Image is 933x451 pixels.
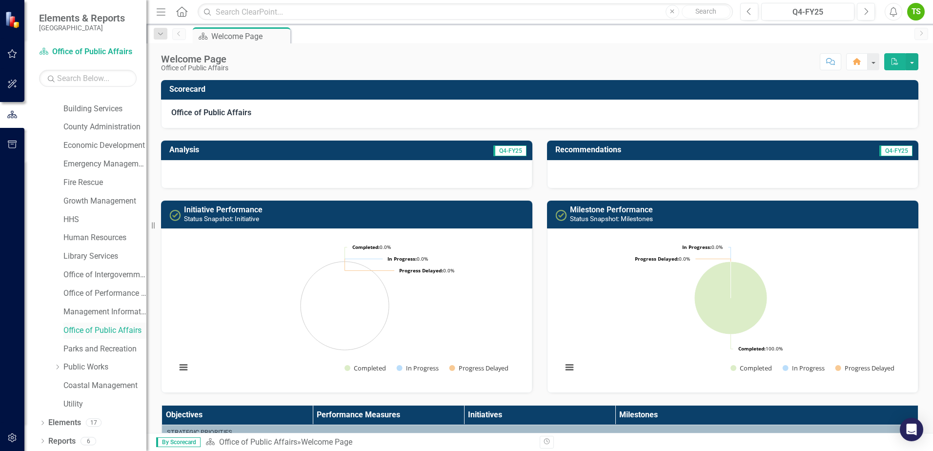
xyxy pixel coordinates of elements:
button: Show In Progress [397,364,439,372]
a: Coastal Management [63,380,146,391]
small: Status Snapshot: Initiative [184,215,259,223]
tspan: In Progress: [387,255,417,262]
a: Public Works [63,362,146,373]
span: Q4-FY25 [879,145,913,156]
h3: Recommendations [555,145,791,154]
a: Initiative Performance [184,205,263,214]
a: Library Services [63,251,146,262]
text: 100.0% [738,345,783,352]
a: Human Resources [63,232,146,244]
a: Fire Rescue [63,177,146,188]
div: » [205,437,532,448]
a: Reports [48,436,76,447]
small: [GEOGRAPHIC_DATA] [39,24,125,32]
button: Show Completed [345,364,386,372]
h3: Analysis [169,145,336,154]
div: Welcome Page [161,54,228,64]
img: Completed [555,209,567,221]
tspan: In Progress: [682,244,711,250]
a: Office of Public Affairs [63,325,146,336]
path: Completed, 4. [694,262,767,334]
span: By Scorecard [156,437,201,447]
a: Office of Intergovernmental Affairs [63,269,146,281]
button: TS [907,3,925,20]
a: Emergency Management [63,159,146,170]
button: Show Progress Delayed [835,364,895,372]
div: Open Intercom Messenger [900,418,923,441]
a: Growth Management [63,196,146,207]
a: Economic Development [63,140,146,151]
button: Q4-FY25 [761,3,854,20]
div: 6 [81,437,96,445]
tspan: Completed: [352,244,380,250]
a: Elements [48,417,81,429]
tspan: Progress Delayed: [399,267,443,274]
a: Building Services [63,103,146,115]
tspan: Completed: [738,345,766,352]
button: Search [682,5,730,19]
tspan: Progress Delayed: [635,255,679,262]
text: 0.0% [635,255,690,262]
input: Search ClearPoint... [198,3,733,20]
text: 0.0% [352,244,391,250]
a: Utility [63,399,146,410]
div: Office of Public Affairs [161,64,228,72]
button: View chart menu, Chart [563,361,576,374]
a: Parks and Recreation [63,344,146,355]
a: HHS [63,214,146,225]
a: Management Information Systems [63,307,146,318]
img: ClearPoint Strategy [5,11,22,28]
svg: Interactive chart [171,236,518,383]
a: Office of Public Affairs [219,437,297,447]
a: Milestone Performance [570,205,653,214]
h3: Scorecard [169,85,913,94]
button: Show Progress Delayed [449,364,509,372]
div: Welcome Page [301,437,352,447]
img: Completed [169,209,181,221]
span: Search [695,7,716,15]
button: Show In Progress [783,364,825,372]
div: Welcome Page [211,30,288,42]
div: 17 [86,419,101,427]
span: Elements & Reports [39,12,125,24]
strong: Office of Public Affairs [171,108,251,117]
small: Status Snapshot: Milestones [570,215,653,223]
a: Office of Public Affairs [39,46,137,58]
a: County Administration [63,122,146,133]
text: 0.0% [387,255,428,262]
div: Q4-FY25 [765,6,851,18]
text: 0.0% [682,244,723,250]
div: Chart. Highcharts interactive chart. [557,236,908,383]
input: Search Below... [39,70,137,87]
span: Q4-FY25 [493,145,527,156]
div: Chart. Highcharts interactive chart. [171,236,522,383]
svg: Interactive chart [557,236,904,383]
button: View chart menu, Chart [177,361,190,374]
button: Show Completed [730,364,772,372]
text: 0.0% [399,267,454,274]
div: Strategic Priorities [167,428,913,437]
a: Office of Performance & Transparency [63,288,146,299]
